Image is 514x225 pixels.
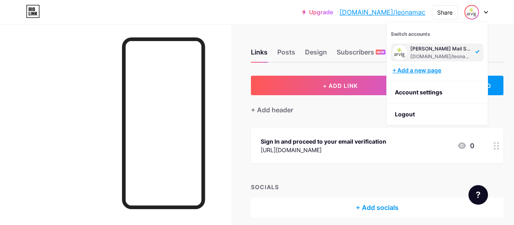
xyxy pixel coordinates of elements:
[251,198,503,217] div: + Add socials
[340,7,425,17] a: [DOMAIN_NAME]/leonamac
[261,137,386,146] div: Sign In and proceed to your email verification
[337,47,385,62] div: Subscribers
[392,45,407,60] img: Leona Macinnis
[437,8,453,17] div: Share
[457,141,474,151] div: 0
[251,76,430,95] button: + ADD LINK
[387,81,488,103] a: Account settings
[251,105,293,115] div: + Add header
[251,47,268,62] div: Links
[277,47,295,62] div: Posts
[305,47,327,62] div: Design
[251,183,503,191] div: SOCIALS
[410,46,473,52] div: [PERSON_NAME] Mail Support Care Team
[302,9,333,15] a: Upgrade
[392,66,484,74] div: + Add a new page
[391,31,430,37] span: Switch accounts
[387,103,488,125] li: Logout
[377,50,384,55] span: NEW
[261,146,386,154] div: [URL][DOMAIN_NAME]
[465,6,478,19] img: Leona Macinnis
[410,53,473,60] div: [DOMAIN_NAME]/leonamac
[323,82,358,89] span: + ADD LINK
